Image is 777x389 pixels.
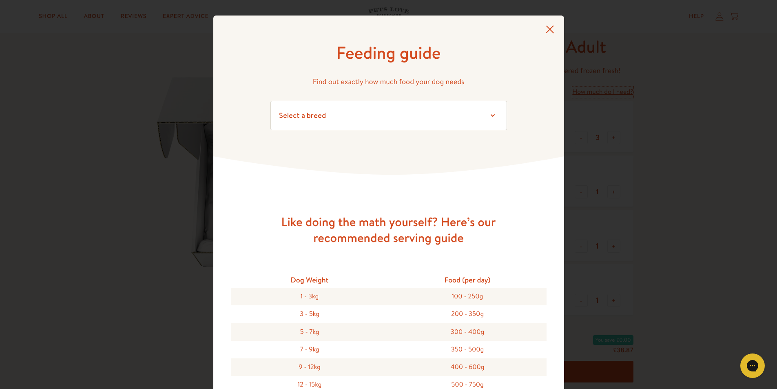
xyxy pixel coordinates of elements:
div: 200 - 350g [389,305,547,323]
div: 350 - 500g [389,341,547,358]
iframe: Gorgias live chat messenger [736,351,769,381]
div: 9 - 12kg [231,358,389,376]
div: 5 - 7kg [231,323,389,341]
div: Food (per day) [389,272,547,288]
h1: Feeding guide [270,42,507,64]
p: Find out exactly how much food your dog needs [270,76,507,88]
div: 7 - 9kg [231,341,389,358]
div: 400 - 600g [389,358,547,376]
div: 1 - 3kg [231,288,389,305]
div: Dog Weight [231,272,389,288]
h3: Like doing the math yourself? Here’s our recommended serving guide [258,214,519,246]
div: 3 - 5kg [231,305,389,323]
div: 300 - 400g [389,323,547,341]
div: 100 - 250g [389,288,547,305]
